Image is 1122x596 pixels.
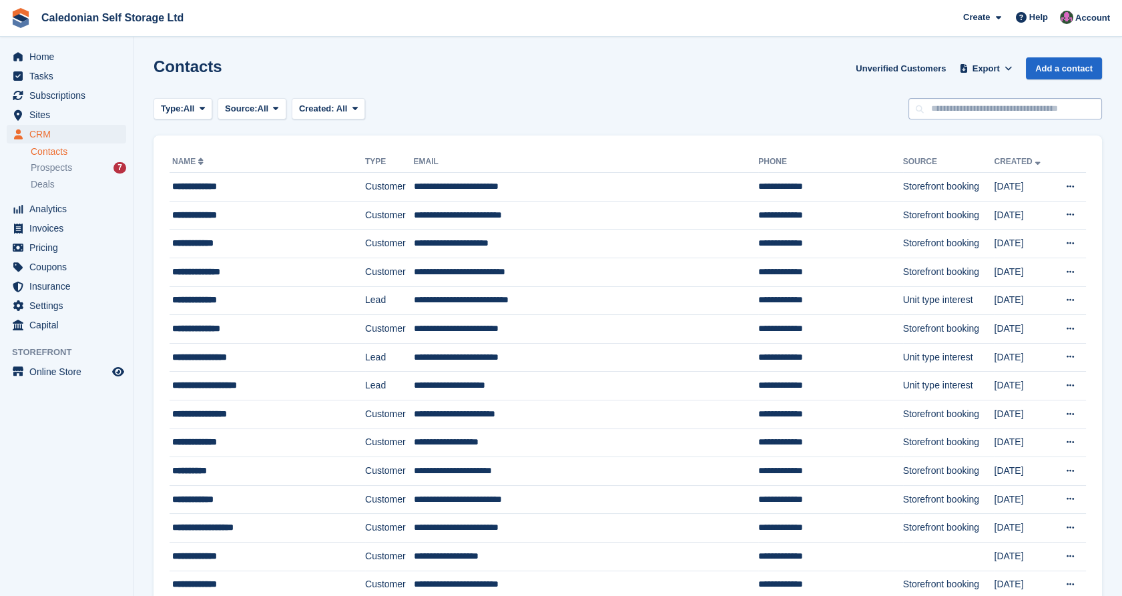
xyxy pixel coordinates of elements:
[184,102,195,115] span: All
[29,296,109,315] span: Settings
[7,86,126,105] a: menu
[365,485,414,514] td: Customer
[365,343,414,372] td: Lead
[7,125,126,143] a: menu
[29,362,109,381] span: Online Store
[7,200,126,218] a: menu
[903,457,995,486] td: Storefront booking
[903,286,995,315] td: Unit type interest
[994,343,1052,372] td: [DATE]
[29,219,109,238] span: Invoices
[31,145,126,158] a: Contacts
[365,514,414,543] td: Customer
[994,485,1052,514] td: [DATE]
[994,457,1052,486] td: [DATE]
[365,230,414,258] td: Customer
[31,162,72,174] span: Prospects
[7,362,126,381] a: menu
[994,173,1052,202] td: [DATE]
[218,98,286,120] button: Source: All
[113,162,126,174] div: 7
[11,8,31,28] img: stora-icon-8386f47178a22dfd0bd8f6a31ec36ba5ce8667c1dd55bd0f319d3a0aa187defe.svg
[1060,11,1073,24] img: Lois Holling
[29,47,109,66] span: Home
[7,47,126,66] a: menu
[29,105,109,124] span: Sites
[110,364,126,380] a: Preview store
[31,178,55,191] span: Deals
[365,372,414,400] td: Lead
[29,67,109,85] span: Tasks
[365,428,414,457] td: Customer
[299,103,334,113] span: Created:
[994,286,1052,315] td: [DATE]
[994,201,1052,230] td: [DATE]
[1026,57,1102,79] a: Add a contact
[12,346,133,359] span: Storefront
[365,286,414,315] td: Lead
[365,173,414,202] td: Customer
[903,514,995,543] td: Storefront booking
[1029,11,1048,24] span: Help
[292,98,365,120] button: Created: All
[903,372,995,400] td: Unit type interest
[758,152,902,173] th: Phone
[903,173,995,202] td: Storefront booking
[1075,11,1110,25] span: Account
[7,238,126,257] a: menu
[365,258,414,286] td: Customer
[365,152,414,173] th: Type
[29,258,109,276] span: Coupons
[31,178,126,192] a: Deals
[154,57,222,75] h1: Contacts
[29,277,109,296] span: Insurance
[994,542,1052,571] td: [DATE]
[994,514,1052,543] td: [DATE]
[903,152,995,173] th: Source
[956,57,1015,79] button: Export
[414,152,759,173] th: Email
[994,230,1052,258] td: [DATE]
[154,98,212,120] button: Type: All
[29,238,109,257] span: Pricing
[31,161,126,175] a: Prospects 7
[994,400,1052,428] td: [DATE]
[365,315,414,344] td: Customer
[7,67,126,85] a: menu
[972,62,1000,75] span: Export
[365,542,414,571] td: Customer
[903,428,995,457] td: Storefront booking
[29,86,109,105] span: Subscriptions
[29,200,109,218] span: Analytics
[903,201,995,230] td: Storefront booking
[7,105,126,124] a: menu
[903,258,995,286] td: Storefront booking
[994,157,1043,166] a: Created
[994,315,1052,344] td: [DATE]
[7,277,126,296] a: menu
[365,201,414,230] td: Customer
[7,296,126,315] a: menu
[365,457,414,486] td: Customer
[903,400,995,428] td: Storefront booking
[994,372,1052,400] td: [DATE]
[963,11,990,24] span: Create
[903,485,995,514] td: Storefront booking
[225,102,257,115] span: Source:
[903,315,995,344] td: Storefront booking
[994,258,1052,286] td: [DATE]
[7,258,126,276] a: menu
[903,343,995,372] td: Unit type interest
[161,102,184,115] span: Type:
[172,157,206,166] a: Name
[903,230,995,258] td: Storefront booking
[36,7,189,29] a: Caledonian Self Storage Ltd
[7,219,126,238] a: menu
[994,428,1052,457] td: [DATE]
[365,400,414,428] td: Customer
[850,57,951,79] a: Unverified Customers
[336,103,348,113] span: All
[29,316,109,334] span: Capital
[7,316,126,334] a: menu
[29,125,109,143] span: CRM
